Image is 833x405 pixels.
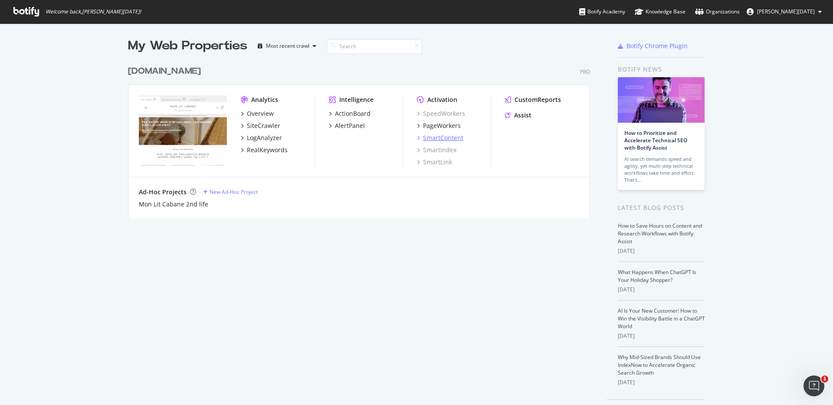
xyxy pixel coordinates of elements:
div: SiteCrawler [247,121,280,130]
a: What Happens When ChatGPT Is Your Holiday Shopper? [618,268,696,284]
div: [DATE] [618,286,705,294]
iframe: Intercom live chat [803,376,824,396]
div: Latest Blog Posts [618,203,705,212]
button: [PERSON_NAME][DATE] [740,5,829,19]
div: ActionBoard [335,109,371,118]
div: AI search demands speed and agility, yet multi-step technical workflows take time and effort. Tha... [624,156,698,183]
div: LogAnalyzer [247,134,282,142]
span: 1 [821,376,828,382]
div: Overview [247,109,274,118]
div: Ad-Hoc Projects [139,188,187,196]
input: Search [327,39,422,54]
button: Most recent crawl [254,39,320,53]
a: CustomReports [505,95,561,104]
a: LogAnalyzer [241,134,282,142]
a: How to Prioritize and Accelerate Technical SEO with Botify Assist [624,129,687,151]
div: grid [128,55,597,219]
img: monlitcabane.com [139,95,227,166]
div: Pro [580,68,590,75]
span: Welcome back, [PERSON_NAME][DATE] ! [46,8,141,15]
a: RealKeywords [241,146,288,154]
div: Botify news [618,65,705,74]
div: CustomReports [515,95,561,104]
a: Why Mid-Sized Brands Should Use IndexNow to Accelerate Organic Search Growth [618,353,701,376]
div: [DATE] [618,379,705,386]
a: SmartContent [417,134,463,142]
div: Most recent crawl [266,43,309,49]
div: RealKeywords [247,146,288,154]
div: Botify Chrome Plugin [626,42,688,50]
a: [DOMAIN_NAME] [128,65,204,78]
div: [DOMAIN_NAME] [128,65,201,78]
div: Organizations [695,7,740,16]
span: Marie NOËL [757,8,815,15]
div: [DATE] [618,332,705,340]
a: Assist [505,111,531,120]
a: Overview [241,109,274,118]
img: How to Prioritize and Accelerate Technical SEO with Botify Assist [618,77,705,123]
a: ActionBoard [329,109,371,118]
div: Activation [427,95,457,104]
a: SiteCrawler [241,121,280,130]
div: My Web Properties [128,37,247,55]
div: Intelligence [339,95,374,104]
a: AI Is Your New Customer: How to Win the Visibility Battle in a ChatGPT World [618,307,705,330]
div: AlertPanel [335,121,365,130]
div: Knowledge Base [635,7,685,16]
a: How to Save Hours on Content and Research Workflows with Botify Assist [618,222,702,245]
div: PageWorkers [423,121,461,130]
a: Mon Lit Cabane 2nd life [139,200,208,209]
div: Assist [514,111,531,120]
a: PageWorkers [417,121,461,130]
a: New Ad-Hoc Project [203,188,258,196]
a: SmartIndex [417,146,456,154]
a: Botify Chrome Plugin [618,42,688,50]
a: SpeedWorkers [417,109,465,118]
div: SmartContent [423,134,463,142]
a: SmartLink [417,158,452,167]
div: [DATE] [618,247,705,255]
div: Botify Academy [579,7,625,16]
div: New Ad-Hoc Project [210,188,258,196]
a: AlertPanel [329,121,365,130]
div: Analytics [251,95,278,104]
